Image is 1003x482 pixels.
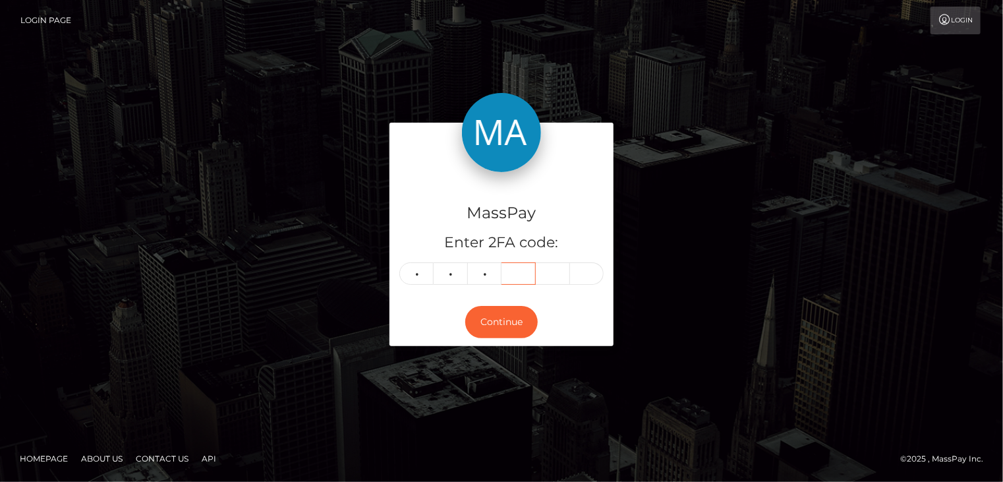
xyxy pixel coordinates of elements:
div: © 2025 , MassPay Inc. [900,452,993,466]
a: About Us [76,448,128,469]
a: Homepage [14,448,73,469]
h4: MassPay [399,202,604,225]
button: Continue [465,306,538,338]
a: Login [931,7,981,34]
h5: Enter 2FA code: [399,233,604,253]
img: MassPay [462,93,541,172]
a: Contact Us [130,448,194,469]
a: Login Page [20,7,71,34]
a: API [196,448,221,469]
